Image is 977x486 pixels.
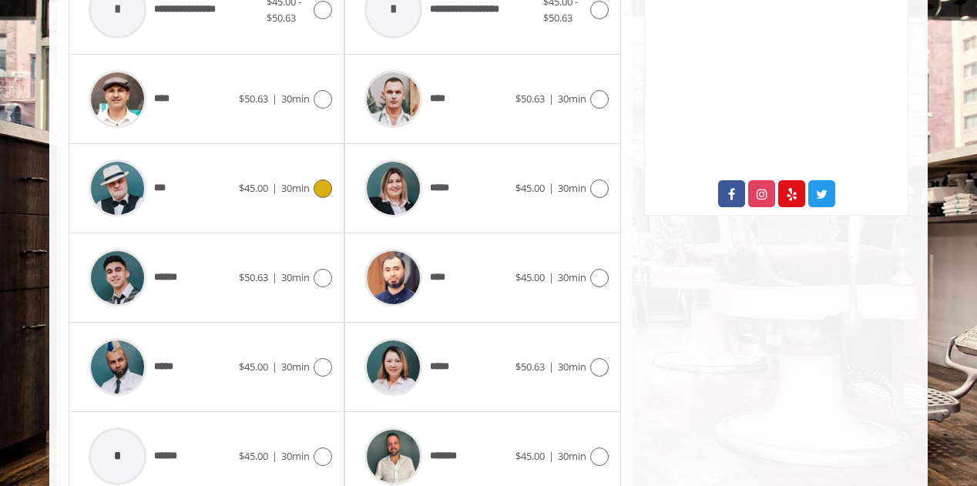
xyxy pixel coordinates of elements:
[272,360,277,374] span: |
[558,92,586,106] span: 30min
[239,449,268,463] span: $45.00
[515,360,545,374] span: $50.63
[239,92,268,106] span: $50.63
[272,92,277,106] span: |
[515,181,545,195] span: $45.00
[549,449,554,463] span: |
[239,181,268,195] span: $45.00
[558,449,586,463] span: 30min
[558,270,586,284] span: 30min
[558,360,586,374] span: 30min
[272,181,277,195] span: |
[281,270,310,284] span: 30min
[549,181,554,195] span: |
[515,270,545,284] span: $45.00
[281,449,310,463] span: 30min
[549,360,554,374] span: |
[515,449,545,463] span: $45.00
[549,92,554,106] span: |
[281,92,310,106] span: 30min
[239,270,268,284] span: $50.63
[281,181,310,195] span: 30min
[558,181,586,195] span: 30min
[515,92,545,106] span: $50.63
[272,270,277,284] span: |
[239,360,268,374] span: $45.00
[549,270,554,284] span: |
[281,360,310,374] span: 30min
[272,449,277,463] span: |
